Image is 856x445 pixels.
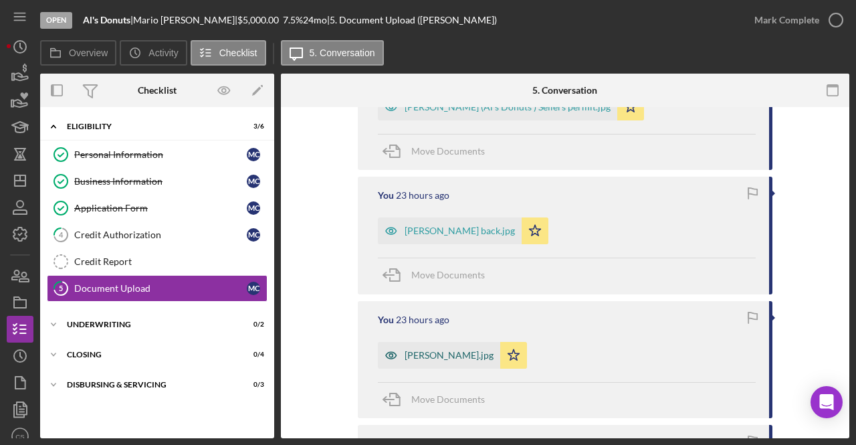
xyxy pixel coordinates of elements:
div: 0 / 3 [240,381,264,389]
div: Underwriting [67,321,231,329]
div: Application Form [74,203,247,213]
div: Personal Information [74,149,247,160]
button: Overview [40,40,116,66]
a: 5Document UploadMC [47,275,267,302]
button: Move Documents [378,135,498,168]
div: Credit Report [74,256,267,267]
label: 5. Conversation [310,48,375,58]
div: Open Intercom Messenger [811,386,843,418]
div: 0 / 4 [240,351,264,359]
div: 3 / 6 [240,122,264,130]
a: Personal InformationMC [47,141,267,168]
label: Activity [148,48,178,58]
div: 0 / 2 [240,321,264,329]
tspan: 4 [59,230,64,239]
span: Move Documents [411,393,485,405]
div: | [83,15,133,25]
button: Checklist [191,40,266,66]
button: Move Documents [378,258,498,292]
button: Mark Complete [741,7,849,33]
button: Move Documents [378,383,498,416]
a: Business InformationMC [47,168,267,195]
div: Credit Authorization [74,230,247,240]
time: 2025-08-19 18:19 [396,315,449,325]
span: Move Documents [411,145,485,157]
label: Checklist [219,48,257,58]
div: | 5. Document Upload ([PERSON_NAME]) [327,15,497,25]
div: [PERSON_NAME] (Al's Donuts ) Sellers permit.jpg [405,102,611,112]
a: 4Credit AuthorizationMC [47,221,267,248]
text: CS [15,433,24,440]
b: Al's Donuts [83,14,130,25]
span: Move Documents [411,269,485,280]
div: 24 mo [303,15,327,25]
div: You [378,315,394,325]
div: $5,000.00 [237,15,283,25]
button: [PERSON_NAME] back.jpg [378,217,548,244]
a: Application FormMC [47,195,267,221]
div: Mark Complete [754,7,819,33]
div: Checklist [138,85,177,96]
div: Closing [67,351,231,359]
a: Credit Report [47,248,267,275]
div: Document Upload [74,283,247,294]
div: Disbursing & Servicing [67,381,231,389]
time: 2025-08-19 18:19 [396,190,449,201]
button: 5. Conversation [281,40,384,66]
div: Business Information [74,176,247,187]
div: M C [247,201,260,215]
button: Activity [120,40,187,66]
tspan: 5 [59,284,63,292]
div: You [378,190,394,201]
div: M C [247,228,260,242]
button: [PERSON_NAME] (Al's Donuts ) Sellers permit.jpg [378,94,644,120]
div: 7.5 % [283,15,303,25]
div: 5. Conversation [532,85,597,96]
div: M C [247,282,260,295]
div: Eligibility [67,122,231,130]
div: [PERSON_NAME] back.jpg [405,226,515,236]
div: M C [247,175,260,188]
button: [PERSON_NAME].jpg [378,342,527,369]
div: Open [40,12,72,29]
div: M C [247,148,260,161]
label: Overview [69,48,108,58]
div: Mario [PERSON_NAME] | [133,15,237,25]
div: [PERSON_NAME].jpg [405,350,494,361]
